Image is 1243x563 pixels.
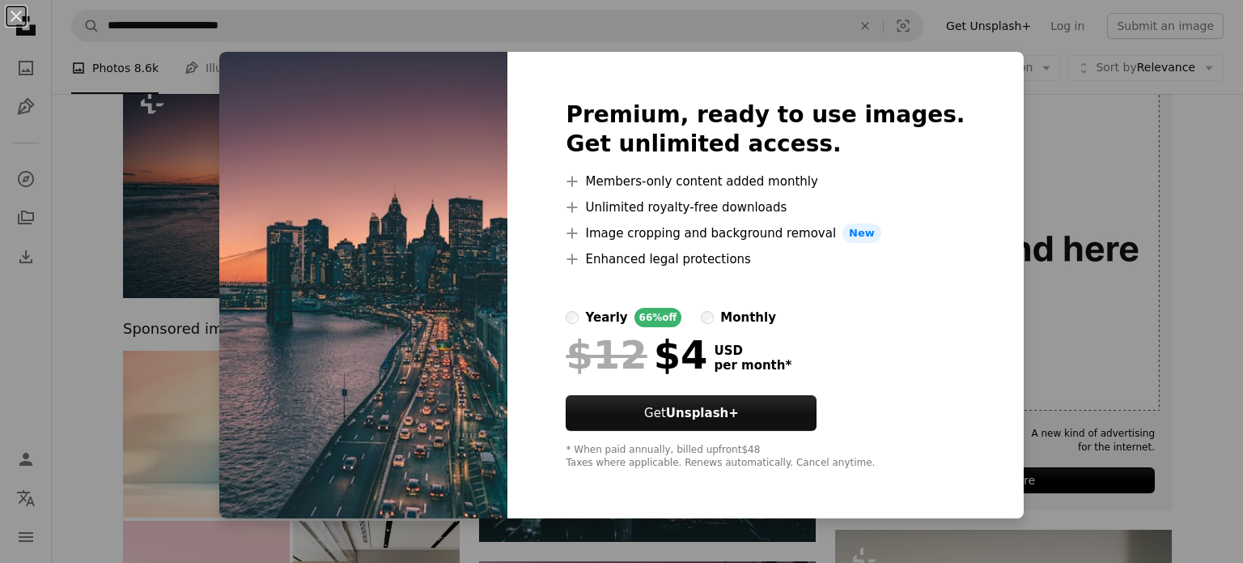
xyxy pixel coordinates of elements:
[666,406,739,420] strong: Unsplash+
[714,358,791,373] span: per month *
[585,308,627,327] div: yearly
[566,100,965,159] h2: Premium, ready to use images. Get unlimited access.
[566,395,817,431] button: GetUnsplash+
[566,250,965,269] li: Enhanced legal protections
[714,343,791,358] span: USD
[720,308,776,327] div: monthly
[566,444,965,470] div: * When paid annually, billed upfront $48 Taxes where applicable. Renews automatically. Cancel any...
[634,308,682,327] div: 66% off
[701,311,714,324] input: monthly
[566,334,707,376] div: $4
[219,52,507,518] img: premium_photo-1697730150275-dba1cfe8af9c
[566,224,965,243] li: Image cropping and background removal
[566,334,647,376] span: $12
[842,224,881,243] span: New
[566,172,965,191] li: Members-only content added monthly
[566,198,965,217] li: Unlimited royalty-free downloads
[566,311,579,324] input: yearly66%off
